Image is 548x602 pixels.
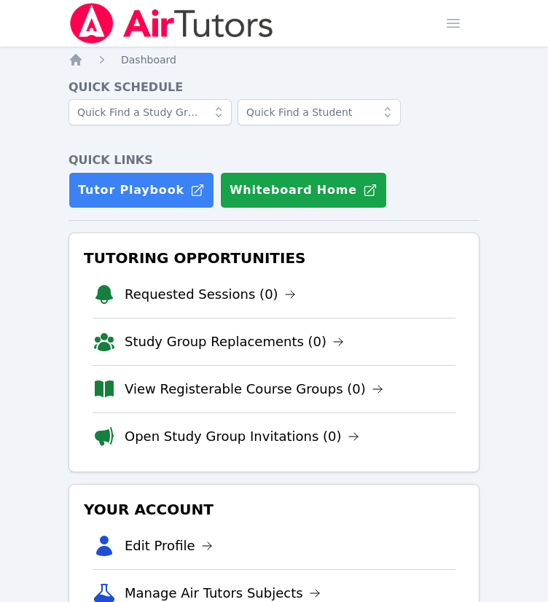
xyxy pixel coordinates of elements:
[125,426,359,447] a: Open Study Group Invitations (0)
[68,52,479,67] nav: Breadcrumb
[125,379,383,399] a: View Registerable Course Groups (0)
[68,172,214,208] a: Tutor Playbook
[68,99,232,125] input: Quick Find a Study Group
[125,536,213,556] a: Edit Profile
[125,332,344,352] a: Study Group Replacements (0)
[68,152,479,169] h4: Quick Links
[81,245,467,271] h3: Tutoring Opportunities
[121,54,176,66] span: Dashboard
[68,79,479,96] h4: Quick Schedule
[68,3,275,44] img: Air Tutors
[238,99,401,125] input: Quick Find a Student
[125,284,296,305] a: Requested Sessions (0)
[220,172,387,208] button: Whiteboard Home
[81,496,467,523] h3: Your Account
[121,52,176,67] a: Dashboard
